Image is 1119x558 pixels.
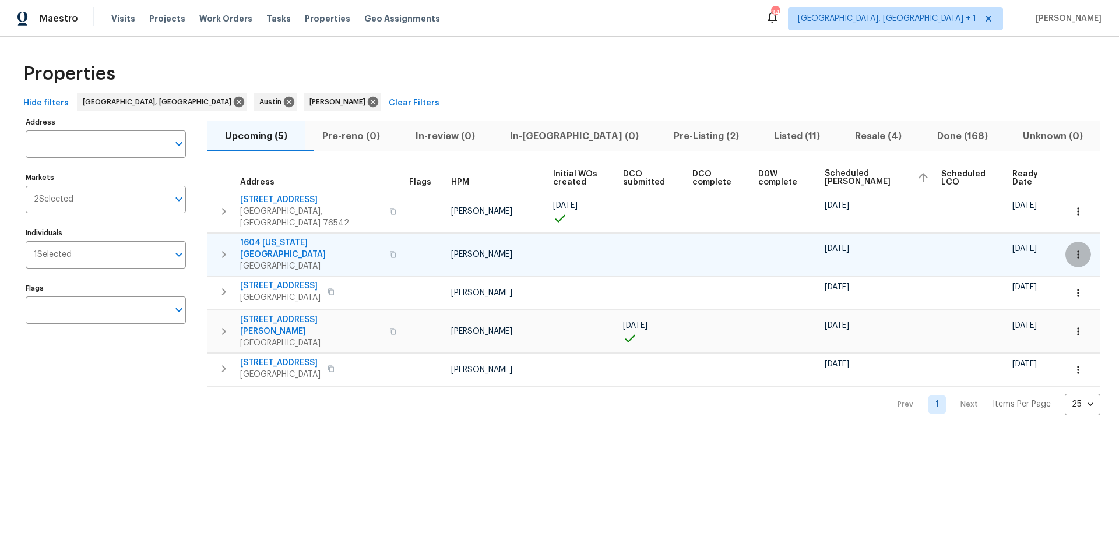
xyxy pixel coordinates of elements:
div: 34 [771,7,779,19]
span: D0W complete [758,170,805,186]
span: 2 Selected [34,195,73,204]
span: Scheduled LCO [941,170,993,186]
span: Projects [149,13,185,24]
span: Properties [23,68,115,80]
label: Address [26,119,186,126]
span: [PERSON_NAME] [451,250,512,259]
button: Open [171,302,187,318]
span: Austin [259,96,286,108]
span: Hide filters [23,96,69,111]
span: Visits [111,13,135,24]
span: Tasks [266,15,291,23]
button: Open [171,246,187,263]
span: Resale (4) [844,128,912,144]
span: [GEOGRAPHIC_DATA], [GEOGRAPHIC_DATA] 76542 [240,206,382,229]
div: Austin [254,93,297,111]
span: [DATE] [623,322,648,330]
span: Scheduled [PERSON_NAME] [825,169,907,186]
span: HPM [451,178,469,186]
span: In-[GEOGRAPHIC_DATA] (0) [499,128,649,144]
div: [PERSON_NAME] [304,93,381,111]
span: Work Orders [199,13,252,24]
span: Address [240,178,275,186]
button: Hide filters [19,93,73,114]
span: Initial WOs created [553,170,603,186]
span: Geo Assignments [364,13,440,24]
span: [GEOGRAPHIC_DATA] [240,337,382,349]
span: [GEOGRAPHIC_DATA] [240,292,321,303]
span: Upcoming (5) [214,128,298,144]
span: Ready Date [1012,170,1046,186]
span: Flags [409,178,431,186]
span: [DATE] [825,245,849,253]
span: [DATE] [825,202,849,210]
span: [DATE] [825,360,849,368]
span: Listed (11) [763,128,831,144]
span: [PERSON_NAME] [309,96,370,108]
span: [PERSON_NAME] [451,327,512,335]
span: [GEOGRAPHIC_DATA], [GEOGRAPHIC_DATA] + 1 [798,13,976,24]
span: [GEOGRAPHIC_DATA] [240,260,382,272]
span: [STREET_ADDRESS] [240,194,382,206]
button: Clear Filters [384,93,444,114]
span: [STREET_ADDRESS][PERSON_NAME] [240,314,382,337]
span: [STREET_ADDRESS] [240,280,321,292]
span: 1 Selected [34,250,72,260]
span: [GEOGRAPHIC_DATA], [GEOGRAPHIC_DATA] [83,96,236,108]
label: Markets [26,174,186,181]
span: [PERSON_NAME] [451,366,512,374]
div: 25 [1065,389,1100,419]
span: [DATE] [1012,283,1037,291]
span: Done (168) [927,128,998,144]
span: [DATE] [1012,322,1037,330]
span: [GEOGRAPHIC_DATA] [240,369,321,380]
div: [GEOGRAPHIC_DATA], [GEOGRAPHIC_DATA] [77,93,247,111]
span: [DATE] [1012,202,1037,210]
span: [PERSON_NAME] [451,289,512,297]
a: Goto page 1 [928,395,946,414]
span: 1604 [US_STATE][GEOGRAPHIC_DATA] [240,237,382,260]
span: [DATE] [553,202,578,210]
span: [DATE] [825,322,849,330]
span: DCO complete [692,170,739,186]
span: [STREET_ADDRESS] [240,357,321,369]
span: [DATE] [1012,360,1037,368]
span: Pre-reno (0) [312,128,390,144]
span: Clear Filters [389,96,439,111]
button: Open [171,136,187,152]
label: Individuals [26,229,186,236]
span: Pre-Listing (2) [663,128,749,144]
button: Open [171,191,187,207]
span: Properties [305,13,350,24]
span: [PERSON_NAME] [1031,13,1102,24]
span: In-review (0) [404,128,485,144]
p: Items Per Page [993,398,1051,410]
span: Maestro [40,13,78,24]
span: DCO submitted [623,170,673,186]
label: Flags [26,285,186,292]
span: [PERSON_NAME] [451,207,512,216]
span: [DATE] [825,283,849,291]
span: Unknown (0) [1012,128,1093,144]
span: [DATE] [1012,245,1037,253]
nav: Pagination Navigation [886,394,1100,415]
